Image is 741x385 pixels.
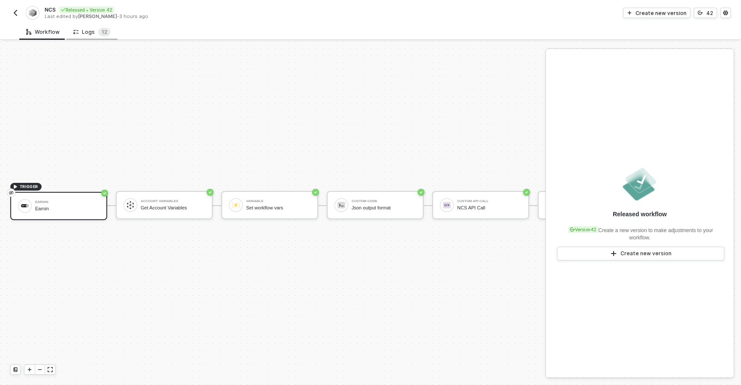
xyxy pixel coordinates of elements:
[706,9,713,17] div: 42
[9,189,14,196] span: eye-invisible
[20,183,38,190] span: TRIGGER
[352,200,416,203] div: Custom Code
[45,6,56,13] span: NCS
[10,8,21,18] button: back
[37,367,42,372] span: icon-minus
[418,189,425,196] span: icon-success-page
[623,8,690,18] button: Create new version
[557,247,724,260] button: Create new version
[610,250,617,257] span: icon-play
[21,204,29,207] img: icon
[523,189,530,196] span: icon-success-page
[127,201,134,209] img: icon
[104,29,107,35] span: 2
[457,200,521,203] div: Custom API Call
[621,250,672,257] div: Create new version
[232,201,240,209] img: icon
[207,189,214,196] span: icon-success-page
[101,190,108,197] span: icon-success-page
[694,8,717,18] button: 42
[78,13,117,19] span: [PERSON_NAME]
[621,165,659,203] img: released.png
[723,10,728,15] span: icon-settings
[102,29,104,35] span: 1
[627,10,632,15] span: icon-play
[35,206,99,212] div: Earnin
[12,9,19,16] img: back
[568,226,598,233] div: Version 42
[570,227,575,232] span: icon-versioning
[141,200,205,203] div: Account Variables
[26,29,60,36] div: Workflow
[29,9,36,17] img: integration-icon
[246,200,310,203] div: Variable
[613,210,667,218] div: Released workflow
[27,367,32,372] span: icon-play
[48,367,53,372] span: icon-expand
[337,201,345,209] img: icon
[45,13,370,20] div: Last edited by - 3 hours ago
[352,205,416,211] div: Json output format
[141,205,205,211] div: Get Account Variables
[556,222,723,242] div: Create a new version to make adjustments to your workflow.
[73,28,111,36] div: Logs
[98,28,111,36] sup: 12
[59,6,114,13] div: Released • Version 42
[246,205,310,211] div: Set workflow vars
[312,189,319,196] span: icon-success-page
[698,10,703,15] span: icon-versioning
[35,200,99,204] div: Earnin
[457,205,521,211] div: NCS API Call
[443,201,451,209] img: icon
[636,9,687,17] div: Create new version
[13,184,18,189] span: icon-play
